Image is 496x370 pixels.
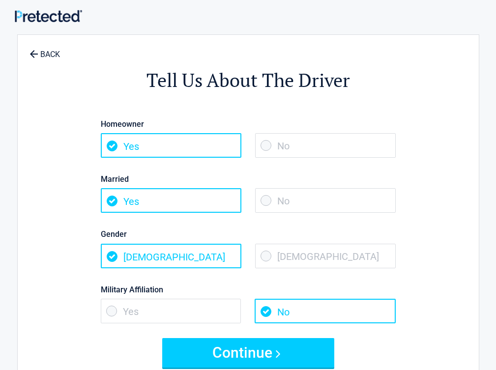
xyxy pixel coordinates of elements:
span: Yes [101,133,241,158]
h2: Tell Us About The Driver [72,68,425,93]
span: [DEMOGRAPHIC_DATA] [101,244,241,268]
span: Yes [101,188,241,213]
label: Married [101,172,396,186]
a: BACK [28,41,62,58]
img: Main Logo [15,10,82,22]
span: Yes [101,299,241,323]
button: Continue [162,338,334,368]
label: Military Affiliation [101,283,396,296]
label: Gender [101,228,396,241]
span: [DEMOGRAPHIC_DATA] [255,244,396,268]
span: No [255,188,396,213]
span: No [255,299,395,323]
span: No [255,133,396,158]
label: Homeowner [101,117,396,131]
